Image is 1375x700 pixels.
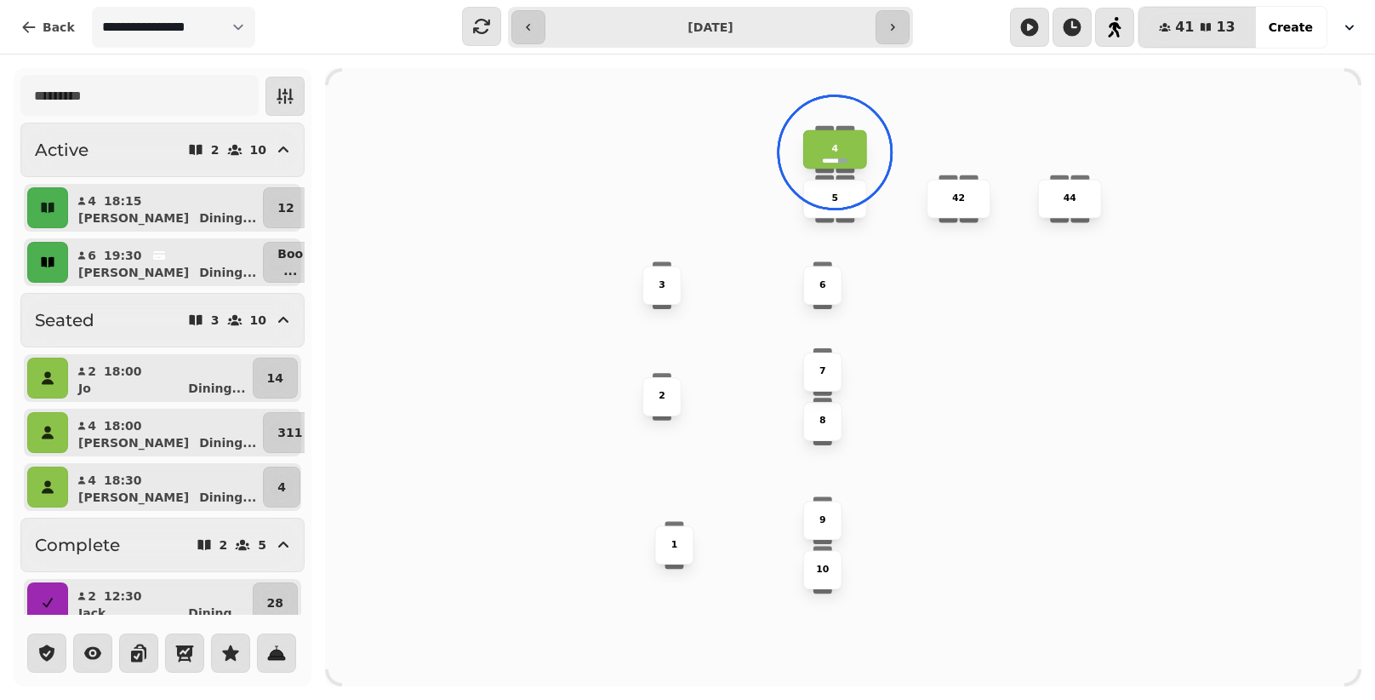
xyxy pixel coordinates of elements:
button: 311 [263,412,317,453]
p: 18:00 [104,417,142,434]
button: Complete25 [20,518,305,572]
span: 13 [1216,20,1235,34]
p: 7 [819,365,826,379]
p: 18:30 [104,472,142,489]
p: 12 [277,199,294,216]
button: 14 [253,358,298,399]
p: Dining ... [188,380,245,397]
p: 44 [1064,192,1076,205]
button: Active210 [20,123,305,177]
p: [PERSON_NAME] [78,264,189,281]
p: Dining ... [199,434,256,451]
p: 311 [277,424,302,441]
p: 4 [832,142,839,156]
p: 3 [659,278,665,292]
button: 4113 [1138,7,1256,48]
p: 4 [277,479,286,496]
p: 4 [87,192,97,209]
button: 4 [263,467,300,508]
span: Create [1269,21,1313,33]
p: Jo [78,380,91,397]
p: 4 [87,417,97,434]
p: 10 [816,563,829,577]
button: 418:15[PERSON_NAME]Dining... [71,187,260,228]
p: Dining ... [199,489,256,506]
p: 1 [671,538,678,552]
p: 14 [267,370,283,387]
p: 12:30 [104,588,142,605]
p: 18:15 [104,192,142,209]
p: Boo [277,245,303,262]
p: 19:30 [104,247,142,264]
span: 41 [1175,20,1194,34]
p: 5 [258,539,266,551]
p: 10 [250,314,266,326]
p: 10 [250,144,266,156]
p: Dining ... [199,209,256,227]
h2: Complete [35,533,120,557]
p: 2 [659,390,665,404]
p: 2 [87,588,97,605]
p: [PERSON_NAME] [78,209,189,227]
p: [PERSON_NAME] [78,489,189,506]
p: 6 [819,278,826,292]
p: 2 [211,144,220,156]
p: 4 [87,472,97,489]
p: 42 [952,192,965,205]
button: 212:30JackDining... [71,582,249,623]
p: Jack [78,605,106,622]
button: Seated310 [20,293,305,347]
p: 9 [819,514,826,527]
button: 28 [253,582,298,623]
button: Boo... [263,242,317,283]
p: 18:00 [104,363,142,380]
p: 2 [87,363,97,380]
p: 3 [211,314,220,326]
button: 418:30[PERSON_NAME]Dining... [71,467,260,508]
button: 619:30[PERSON_NAME]Dining... [71,242,260,283]
button: Back [7,7,88,48]
h2: Active [35,138,88,162]
button: 12 [263,187,308,228]
button: 418:00[PERSON_NAME]Dining... [71,412,260,453]
p: [PERSON_NAME] [78,434,189,451]
p: 8 [819,415,826,428]
button: 218:00JoDining... [71,358,249,399]
p: 28 [267,594,283,611]
h2: Seated [35,308,94,332]
p: Dining ... [199,264,256,281]
p: Dining ... [188,605,245,622]
p: 2 [220,539,228,551]
p: ... [277,262,303,279]
p: 6 [87,247,97,264]
button: Create [1255,7,1327,48]
span: Back [43,21,75,33]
